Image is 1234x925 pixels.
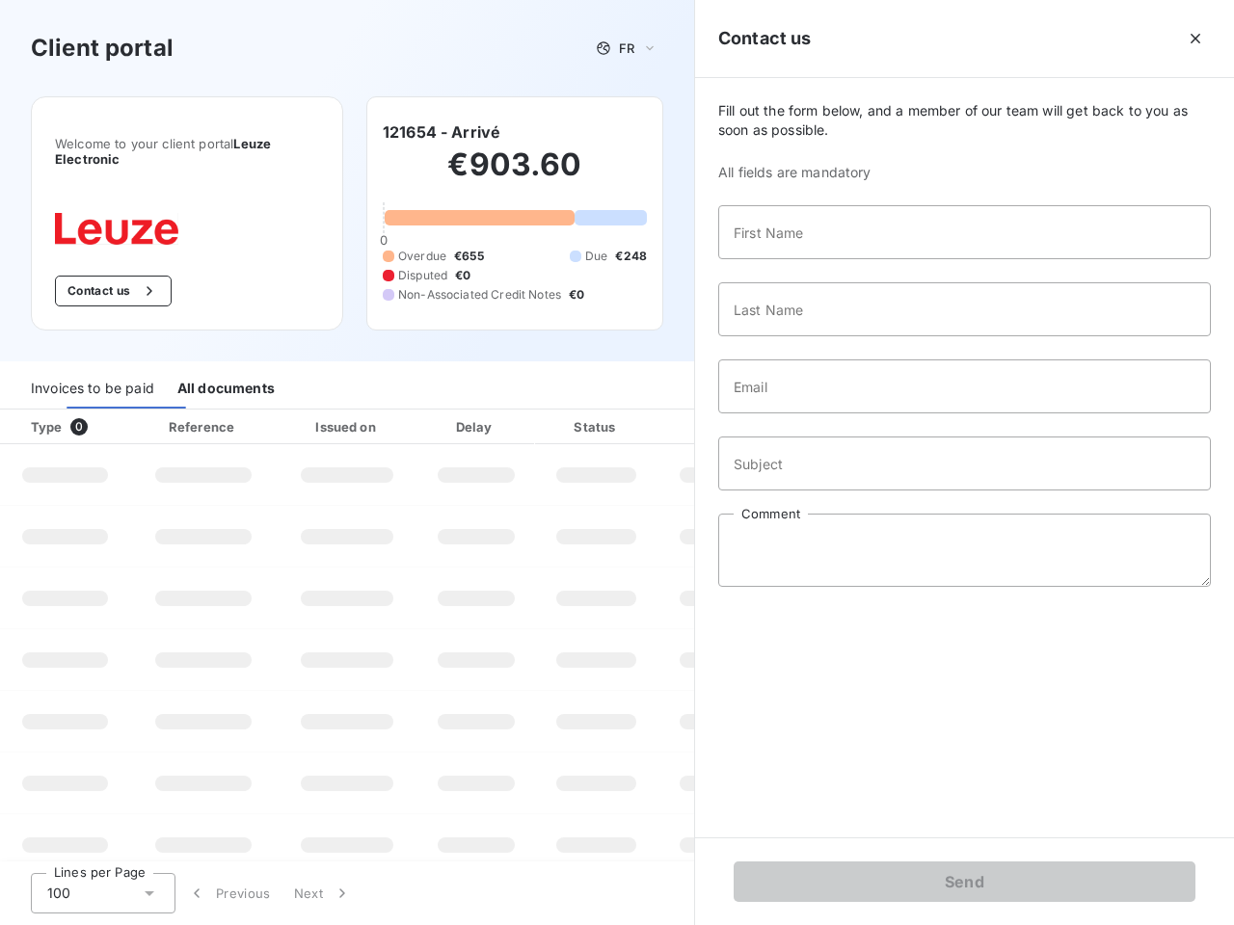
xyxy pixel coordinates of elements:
input: placeholder [718,436,1211,490]
span: 0 [70,418,88,436]
div: All documents [177,368,275,409]
span: €0 [569,286,584,304]
h6: 121654 - Arrivé [383,120,500,144]
span: Non-Associated Credit Notes [398,286,561,304]
button: Send [734,861,1195,902]
span: 100 [47,884,70,903]
span: 0 [380,232,388,248]
input: placeholder [718,282,1211,336]
div: Issued on [281,417,414,436]
h3: Client portal [31,31,174,66]
div: Type [19,417,126,436]
span: Due [585,248,607,265]
button: Next [282,873,363,913]
span: Fill out the form below, and a member of our team will get back to you as soon as possible. [718,101,1211,140]
span: Overdue [398,248,446,265]
input: placeholder [718,205,1211,259]
span: FR [619,40,634,56]
div: Delay [421,417,531,436]
span: €248 [615,248,647,265]
div: Invoices to be paid [31,368,154,409]
button: Previous [175,873,282,913]
span: Disputed [398,267,447,284]
button: Contact us [55,276,172,306]
div: Status [539,417,654,436]
div: Amount [661,417,785,436]
div: Reference [169,419,234,435]
span: All fields are mandatory [718,163,1211,182]
h5: Contact us [718,25,812,52]
span: Leuze Electronic [55,136,271,167]
span: Welcome to your client portal [55,136,319,167]
input: placeholder [718,359,1211,413]
h2: €903.60 [383,145,647,203]
span: €655 [454,248,484,265]
img: Company logo [55,213,178,245]
span: €0 [455,267,470,284]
